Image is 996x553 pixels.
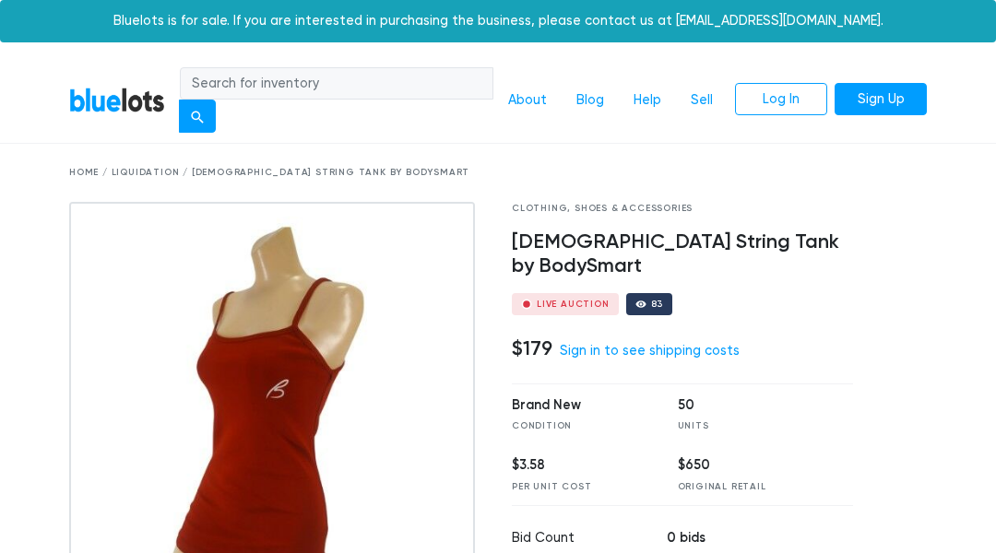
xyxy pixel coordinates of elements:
[667,528,853,551] td: 0 bids
[562,83,619,118] a: Blog
[512,455,650,476] div: $3.58
[512,202,853,216] div: Clothing, Shoes & Accessories
[512,395,650,416] div: Brand New
[512,528,667,551] td: Bid Count
[512,480,650,494] div: Per Unit Cost
[69,87,165,113] a: BlueLots
[678,455,816,476] div: $650
[678,419,816,433] div: Units
[651,300,664,309] div: 83
[512,336,552,360] h4: $179
[678,395,816,416] div: 50
[537,300,610,309] div: Live Auction
[512,419,650,433] div: Condition
[560,343,740,359] a: Sign in to see shipping costs
[512,230,853,278] h4: [DEMOGRAPHIC_DATA] String Tank by BodySmart
[676,83,728,118] a: Sell
[678,480,816,494] div: Original Retail
[735,83,827,116] a: Log In
[69,166,927,180] div: Home / Liquidation / [DEMOGRAPHIC_DATA] String Tank by BodySmart
[835,83,927,116] a: Sign Up
[493,83,562,118] a: About
[180,67,493,100] input: Search for inventory
[619,83,676,118] a: Help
